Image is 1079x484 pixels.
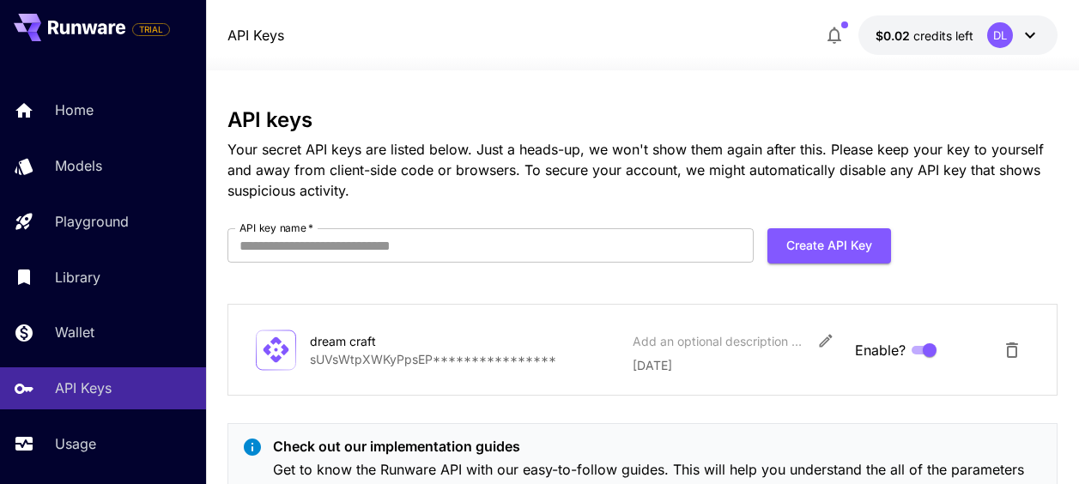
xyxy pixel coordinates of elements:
div: DL [987,22,1013,48]
button: Edit [810,325,841,356]
p: Library [55,267,100,287]
p: Playground [55,211,129,232]
button: Create API Key [767,228,891,263]
span: credits left [913,28,973,43]
span: Enable? [855,340,906,360]
div: $0.0156 [876,27,973,45]
p: Home [55,100,94,120]
p: Your secret API keys are listed below. Just a heads-up, we won't show them again after this. Plea... [227,139,1057,201]
p: Models [55,155,102,176]
a: API Keys [227,25,284,45]
h3: API keys [227,108,1057,132]
p: Check out our implementation guides [273,436,1042,457]
span: Add your payment card to enable full platform functionality. [132,19,170,39]
div: Add an optional description or comment [633,332,804,350]
span: $0.02 [876,28,913,43]
p: [DATE] [633,356,840,374]
button: Delete API Key [995,333,1029,367]
button: $0.0156DL [858,15,1058,55]
span: TRIAL [133,23,169,36]
p: Wallet [55,322,94,342]
div: dream craft [310,332,482,350]
nav: breadcrumb [227,25,284,45]
p: API Keys [55,378,112,398]
label: API key name [239,221,313,235]
p: Usage [55,433,96,454]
